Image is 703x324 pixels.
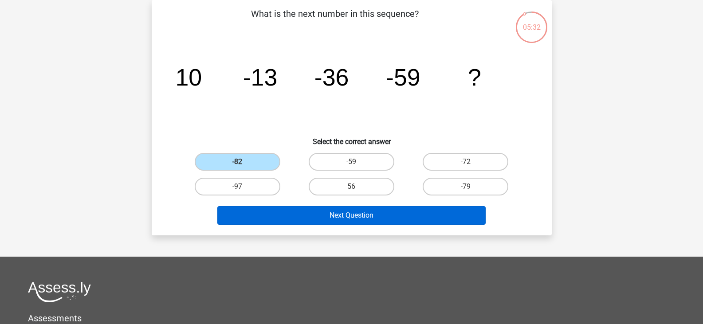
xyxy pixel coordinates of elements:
label: 56 [309,178,394,195]
label: -82 [195,153,280,171]
div: 05:32 [515,11,548,33]
label: -79 [423,178,508,195]
tspan: 10 [175,64,202,90]
tspan: ? [468,64,481,90]
label: -59 [309,153,394,171]
tspan: -59 [386,64,420,90]
p: What is the next number in this sequence? [166,7,504,34]
h5: Assessments [28,313,675,324]
img: Assessly logo [28,281,91,302]
tspan: -13 [243,64,277,90]
button: Next Question [217,206,486,225]
h6: Select the correct answer [166,130,538,146]
label: -72 [423,153,508,171]
tspan: -36 [314,64,349,90]
label: -97 [195,178,280,195]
